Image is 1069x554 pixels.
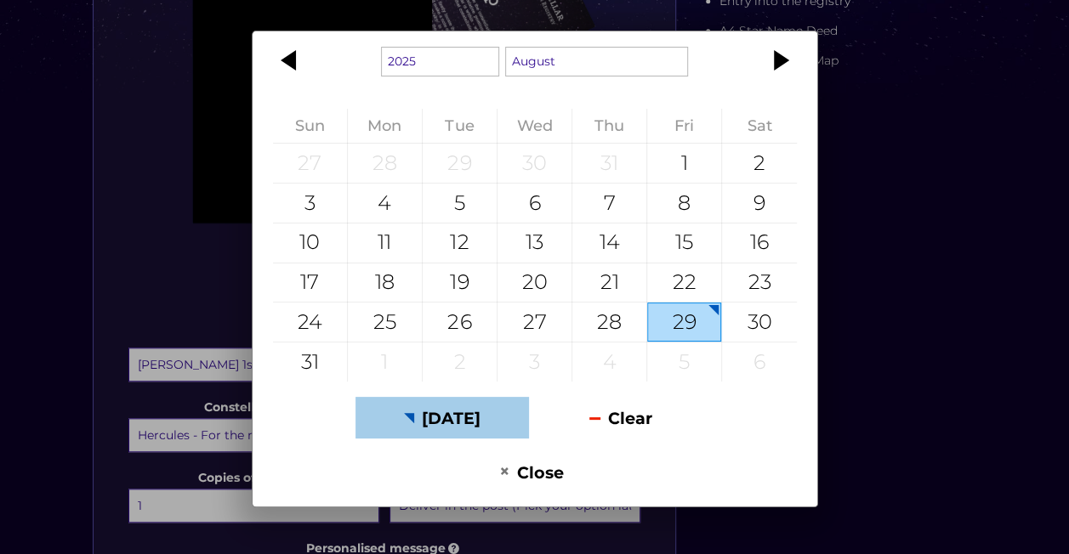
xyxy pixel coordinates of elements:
[572,184,646,223] div: 7 August 2025
[273,184,347,223] div: 3 August 2025
[722,144,796,183] div: 2 August 2025
[348,223,422,263] div: 11 August 2025
[498,144,571,183] div: 30 July 2025
[647,302,721,342] div: 29 August 2025
[423,342,497,382] div: 2 September 2025
[423,263,497,302] div: 19 August 2025
[348,263,422,302] div: 18 August 2025
[348,302,422,342] div: 25 August 2025
[273,263,347,302] div: 17 August 2025
[647,263,721,302] div: 22 August 2025
[273,144,347,183] div: 27 July 2025
[355,397,528,438] button: [DATE]
[423,184,497,223] div: 5 August 2025
[722,263,796,302] div: 23 August 2025
[505,47,689,76] select: Select a month
[497,109,571,144] th: Wednesday
[273,342,347,382] div: 31 August 2025
[572,144,646,183] div: 31 July 2025
[722,342,796,382] div: 6 September 2025
[498,184,571,223] div: 6 August 2025
[572,109,647,144] th: Thursday
[647,223,721,263] div: 15 August 2025
[348,184,422,223] div: 4 August 2025
[572,302,646,342] div: 28 August 2025
[722,223,796,263] div: 16 August 2025
[498,342,571,382] div: 3 September 2025
[722,109,797,144] th: Saturday
[722,302,796,342] div: 30 August 2025
[647,342,721,382] div: 5 September 2025
[498,263,571,302] div: 20 August 2025
[722,184,796,223] div: 9 August 2025
[647,109,722,144] th: Friday
[498,223,571,263] div: 13 August 2025
[535,397,708,438] button: Clear
[647,144,721,183] div: 1 August 2025
[572,263,646,302] div: 21 August 2025
[572,223,646,263] div: 14 August 2025
[572,342,646,382] div: 4 September 2025
[348,342,422,382] div: 1 September 2025
[422,109,497,144] th: Tuesday
[347,109,422,144] th: Monday
[423,302,497,342] div: 26 August 2025
[423,144,497,183] div: 29 July 2025
[348,144,422,183] div: 28 July 2025
[445,451,617,493] button: Close
[273,302,347,342] div: 24 August 2025
[273,223,347,263] div: 10 August 2025
[423,223,497,263] div: 12 August 2025
[273,109,348,144] th: Sunday
[498,302,571,342] div: 27 August 2025
[647,184,721,223] div: 8 August 2025
[381,47,499,76] select: Select a year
